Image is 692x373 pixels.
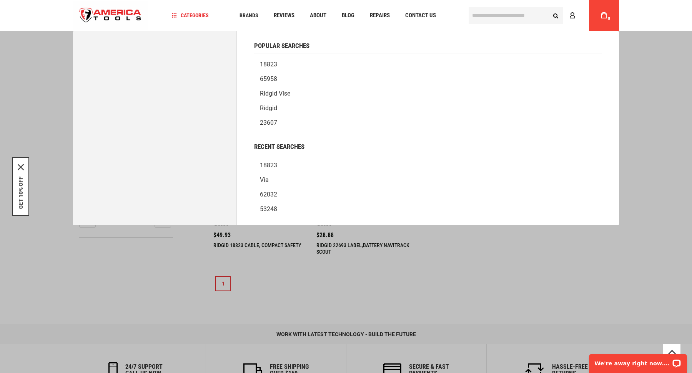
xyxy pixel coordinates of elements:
[254,101,602,116] a: Ridgid
[310,13,326,18] span: About
[274,13,294,18] span: Reviews
[270,10,298,21] a: Reviews
[584,349,692,373] iframe: LiveChat chat widget
[18,177,24,209] button: GET 10% OFF
[254,116,602,130] a: 23607
[254,187,602,202] a: 62032
[548,8,563,23] button: Search
[240,13,258,18] span: Brands
[254,158,602,173] a: 18823
[254,72,602,86] a: 65958
[402,10,439,21] a: Contact Us
[254,43,309,49] span: Popular Searches
[254,57,602,72] a: 18823
[254,202,602,216] a: 53248
[405,13,436,18] span: Contact Us
[73,1,148,30] img: America Tools
[608,17,610,21] span: 0
[254,173,602,187] a: via
[338,10,358,21] a: Blog
[306,10,330,21] a: About
[18,164,24,170] button: Close
[342,13,354,18] span: Blog
[236,10,262,21] a: Brands
[366,10,393,21] a: Repairs
[18,164,24,170] svg: close icon
[254,144,304,150] span: Recent Searches
[73,1,148,30] a: store logo
[254,86,602,101] a: Ridgid vise
[172,13,209,18] span: Categories
[168,10,212,21] a: Categories
[370,13,390,18] span: Repairs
